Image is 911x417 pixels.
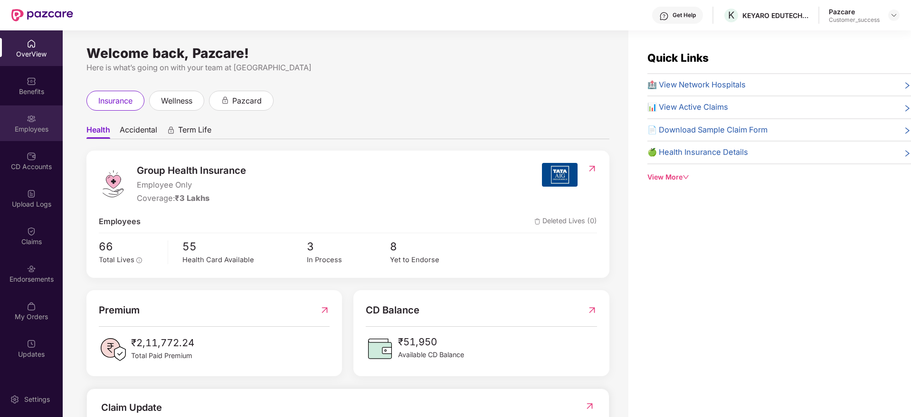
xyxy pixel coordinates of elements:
[27,189,36,199] img: svg+xml;base64,PHN2ZyBpZD0iVXBsb2FkX0xvZ3MiIGRhdGEtbmFtZT0iVXBsb2FkIExvZ3MiIHhtbG5zPSJodHRwOi8vd3...
[161,95,192,107] span: wellness
[647,124,768,136] span: 📄 Download Sample Claim Form
[903,81,911,91] span: right
[136,257,142,263] span: info-circle
[99,303,140,318] span: Premium
[137,163,246,178] span: Group Health Insurance
[99,335,127,364] img: PaidPremiumIcon
[178,125,211,139] span: Term Life
[647,79,746,91] span: 🏥 View Network Hospitals
[398,350,464,360] span: Available CD Balance
[534,218,541,225] img: deleteIcon
[673,11,696,19] div: Get Help
[86,125,110,139] span: Health
[10,395,19,404] img: svg+xml;base64,PHN2ZyBpZD0iU2V0dGluZy0yMHgyMCIgeG1sbnM9Imh0dHA6Ly93d3cudzMub3JnLzIwMDAvc3ZnIiB3aW...
[587,303,597,318] img: RedirectIcon
[585,401,595,411] img: RedirectIcon
[647,146,748,159] span: 🍏 Health Insurance Details
[167,126,175,134] div: animation
[98,95,133,107] span: insurance
[320,303,330,318] img: RedirectIcon
[86,49,609,57] div: Welcome back, Pazcare!
[647,172,911,182] div: View More
[175,193,209,203] span: ₹3 Lakhs
[27,302,36,311] img: svg+xml;base64,PHN2ZyBpZD0iTXlfT3JkZXJzIiBkYXRhLW5hbWU9Ik15IE9yZGVycyIgeG1sbnM9Imh0dHA6Ly93d3cudz...
[542,163,578,187] img: insurerIcon
[728,9,734,21] span: K
[137,179,246,191] span: Employee Only
[366,303,419,318] span: CD Balance
[903,148,911,159] span: right
[534,216,597,228] span: Deleted Lives (0)
[120,125,157,139] span: Accidental
[11,9,73,21] img: New Pazcare Logo
[131,351,194,361] span: Total Paid Premium
[307,255,390,265] div: In Process
[659,11,669,21] img: svg+xml;base64,PHN2ZyBpZD0iSGVscC0zMngzMiIgeG1sbnM9Imh0dHA6Ly93d3cudzMub3JnLzIwMDAvc3ZnIiB3aWR0aD...
[307,238,390,255] span: 3
[903,126,911,136] span: right
[99,216,141,228] span: Employees
[99,238,161,255] span: 66
[182,238,307,255] span: 55
[829,16,880,24] div: Customer_success
[903,103,911,114] span: right
[131,335,194,351] span: ₹2,11,772.24
[99,256,134,264] span: Total Lives
[232,95,262,107] span: pazcard
[890,11,898,19] img: svg+xml;base64,PHN2ZyBpZD0iRHJvcGRvd24tMzJ4MzIiIHhtbG5zPSJodHRwOi8vd3d3LnczLm9yZy8yMDAwL3N2ZyIgd2...
[390,238,473,255] span: 8
[647,51,709,64] span: Quick Links
[587,164,597,173] img: RedirectIcon
[683,174,689,180] span: down
[27,76,36,86] img: svg+xml;base64,PHN2ZyBpZD0iQmVuZWZpdHMiIHhtbG5zPSJodHRwOi8vd3d3LnczLm9yZy8yMDAwL3N2ZyIgd2lkdGg9Ij...
[742,11,809,20] div: KEYARO EDUTECH PRIVATE LIMITED
[390,255,473,265] div: Yet to Endorse
[27,152,36,161] img: svg+xml;base64,PHN2ZyBpZD0iQ0RfQWNjb3VudHMiIGRhdGEtbmFtZT0iQ0QgQWNjb3VudHMiIHhtbG5zPSJodHRwOi8vd3...
[829,7,880,16] div: Pazcare
[101,400,162,415] div: Claim Update
[99,170,127,198] img: logo
[21,395,53,404] div: Settings
[27,339,36,349] img: svg+xml;base64,PHN2ZyBpZD0iVXBkYXRlZCIgeG1sbnM9Imh0dHA6Ly93d3cudzMub3JnLzIwMDAvc3ZnIiB3aWR0aD0iMj...
[221,96,229,104] div: animation
[366,334,394,363] img: CDBalanceIcon
[137,192,246,205] div: Coverage:
[647,101,728,114] span: 📊 View Active Claims
[182,255,307,265] div: Health Card Available
[27,264,36,274] img: svg+xml;base64,PHN2ZyBpZD0iRW5kb3JzZW1lbnRzIiB4bWxucz0iaHR0cDovL3d3dy53My5vcmcvMjAwMC9zdmciIHdpZH...
[398,334,464,350] span: ₹51,950
[27,39,36,48] img: svg+xml;base64,PHN2ZyBpZD0iSG9tZSIgeG1sbnM9Imh0dHA6Ly93d3cudzMub3JnLzIwMDAvc3ZnIiB3aWR0aD0iMjAiIG...
[27,114,36,123] img: svg+xml;base64,PHN2ZyBpZD0iRW1wbG95ZWVzIiB4bWxucz0iaHR0cDovL3d3dy53My5vcmcvMjAwMC9zdmciIHdpZHRoPS...
[27,227,36,236] img: svg+xml;base64,PHN2ZyBpZD0iQ2xhaW0iIHhtbG5zPSJodHRwOi8vd3d3LnczLm9yZy8yMDAwL3N2ZyIgd2lkdGg9IjIwIi...
[86,62,609,74] div: Here is what’s going on with your team at [GEOGRAPHIC_DATA]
